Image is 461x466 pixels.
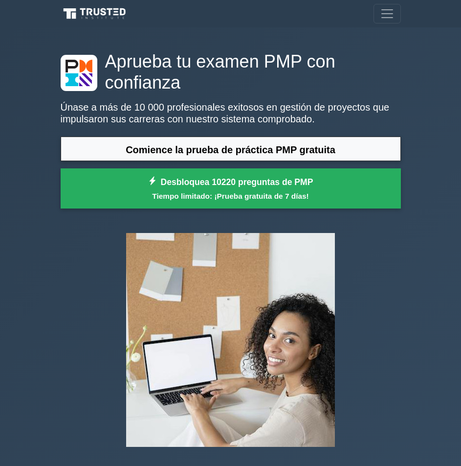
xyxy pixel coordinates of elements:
[61,137,401,162] a: Comience la prueba de práctica PMP gratuita
[61,102,390,124] font: Únase a más de 10 000 profesionales exitosos en gestión de proyectos que impulsaron sus carreras ...
[61,168,401,208] a: Desbloquea 10220 preguntas de PMPTiempo limitado: ¡Prueba gratuita de 7 días!
[152,192,308,200] font: Tiempo limitado: ¡Prueba gratuita de 7 días!
[105,51,335,93] font: Aprueba tu examen PMP con confianza
[373,4,401,23] button: Cambiar navegación
[161,177,313,187] font: Desbloquea 10220 preguntas de PMP
[126,144,335,155] font: Comience la prueba de práctica PMP gratuita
